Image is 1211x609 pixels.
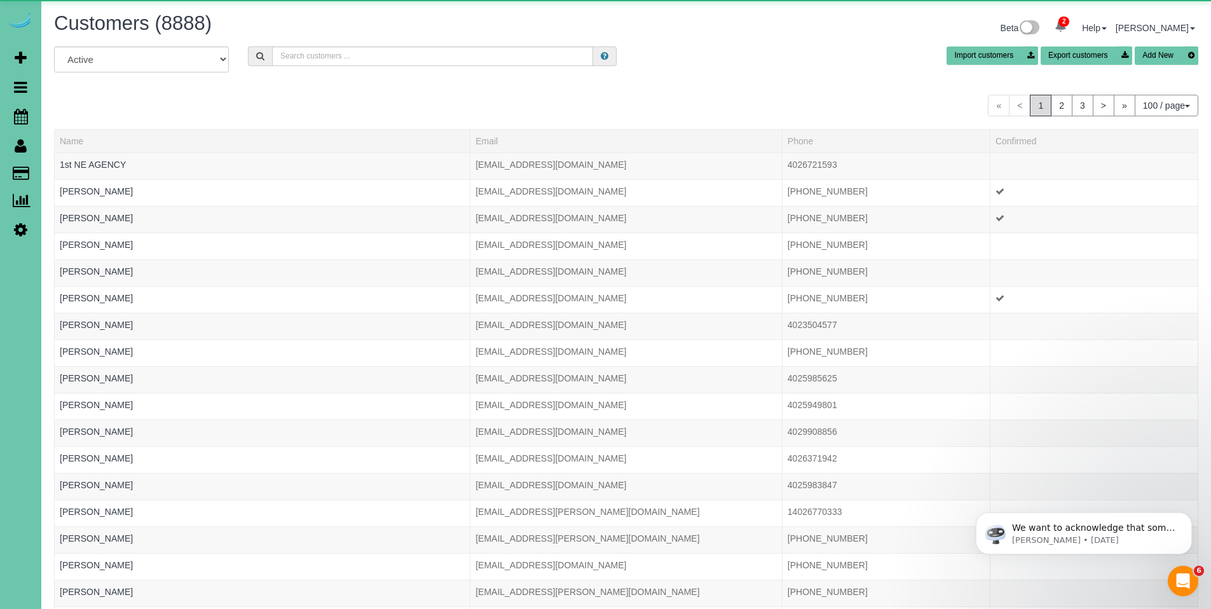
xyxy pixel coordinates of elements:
div: Tags [60,571,465,575]
td: Confirmed [990,206,1198,233]
a: [PERSON_NAME] [60,346,133,357]
td: Email [470,153,783,179]
a: [PERSON_NAME] [60,533,133,544]
div: Tags [60,278,465,281]
div: Tags [60,171,465,174]
a: 2 [1051,95,1072,116]
a: [PERSON_NAME] [60,480,133,490]
button: 100 / page [1135,95,1198,116]
td: Email [470,500,783,526]
td: Email [470,313,783,339]
td: Phone [782,420,990,446]
td: Confirmed [990,473,1198,500]
nav: Pagination navigation [988,95,1198,116]
a: [PERSON_NAME] [60,320,133,330]
td: Email [470,446,783,473]
td: Confirmed [990,580,1198,606]
div: Tags [60,545,465,548]
div: Tags [60,331,465,334]
a: [PERSON_NAME] [1116,23,1195,33]
input: Search customers ... [272,46,593,66]
td: Phone [782,580,990,606]
div: Tags [60,438,465,441]
td: Name [55,206,470,233]
a: Beta [1001,23,1040,33]
td: Confirmed [990,153,1198,179]
td: Phone [782,233,990,259]
span: < [1009,95,1030,116]
a: [PERSON_NAME] [60,293,133,303]
td: Phone [782,206,990,233]
td: Phone [782,259,990,286]
a: > [1093,95,1114,116]
a: [PERSON_NAME] [60,186,133,196]
a: [PERSON_NAME] [60,400,133,410]
div: Tags [60,198,465,201]
td: Phone [782,286,990,313]
td: Email [470,233,783,259]
a: Help [1082,23,1107,33]
td: Name [55,233,470,259]
button: Import customers [947,46,1038,65]
td: Confirmed [990,286,1198,313]
div: Tags [60,358,465,361]
td: Name [55,473,470,500]
img: Automaid Logo [8,13,33,31]
a: 1st NE AGENCY [60,160,126,170]
td: Email [470,473,783,500]
td: Phone [782,153,990,179]
td: Email [470,179,783,206]
td: Phone [782,366,990,393]
td: Phone [782,553,990,580]
td: Name [55,553,470,580]
a: [PERSON_NAME] [60,587,133,597]
td: Confirmed [990,420,1198,446]
td: Name [55,259,470,286]
td: Confirmed [990,339,1198,366]
a: 3 [1072,95,1093,116]
th: Confirmed [990,129,1198,153]
th: Phone [782,129,990,153]
span: 1 [1030,95,1051,116]
td: Email [470,393,783,420]
td: Email [470,206,783,233]
td: Email [470,366,783,393]
td: Name [55,179,470,206]
a: » [1114,95,1135,116]
td: Email [470,286,783,313]
a: [PERSON_NAME] [60,266,133,277]
td: Name [55,446,470,473]
td: Confirmed [990,259,1198,286]
td: Phone [782,473,990,500]
td: Phone [782,179,990,206]
td: Confirmed [990,393,1198,420]
a: [PERSON_NAME] [60,240,133,250]
span: Customers (8888) [54,12,212,34]
td: Name [55,500,470,526]
a: [PERSON_NAME] [60,427,133,437]
td: Confirmed [990,233,1198,259]
iframe: Intercom live chat [1168,566,1198,596]
td: Phone [782,500,990,526]
td: Phone [782,339,990,366]
a: [PERSON_NAME] [60,560,133,570]
div: Tags [60,304,465,308]
td: Name [55,366,470,393]
td: Phone [782,393,990,420]
button: Add New [1135,46,1198,65]
a: [PERSON_NAME] [60,373,133,383]
th: Email [470,129,783,153]
td: Confirmed [990,446,1198,473]
td: Confirmed [990,313,1198,339]
img: New interface [1018,20,1039,37]
a: 2 [1048,13,1073,41]
td: Name [55,339,470,366]
div: Tags [60,251,465,254]
div: Tags [60,465,465,468]
td: Name [55,393,470,420]
td: Email [470,553,783,580]
button: Export customers [1041,46,1132,65]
